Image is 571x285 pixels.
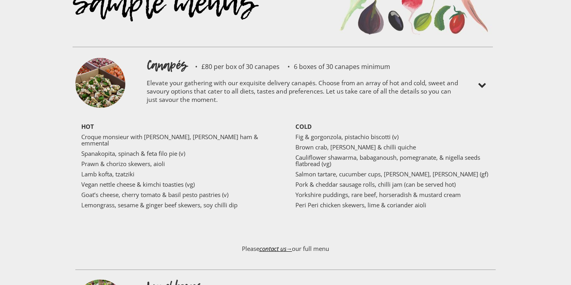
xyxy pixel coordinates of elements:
p: Please our full menu [75,237,496,268]
p: Brown crab, [PERSON_NAME] & chilli quiche [295,144,490,150]
p: ‍ [81,222,276,229]
a: contact us→ [259,245,292,252]
p: Croque monsieur with [PERSON_NAME], [PERSON_NAME] ham & emmental [81,134,276,146]
p: Prawn & chorizo skewers, aioli [81,161,276,167]
p: Pork & cheddar sausage rolls, chilli jam (can be served hot) [295,181,490,187]
p: Elevate your gathering with our exquisite delivery canapés. Choose from an array of hot and cold,... [147,74,460,111]
p: 6 boxes of 30 canapes minimum [280,63,390,70]
p: £80 per box of 30 canapes [187,63,280,70]
strong: COLD [295,122,312,130]
p: Lemongrass, sesame & ginger beef skewers, soy chilli dip [81,202,276,208]
p: Peri Peri chicken skewers, lime & coriander aioli [295,202,490,208]
p: Spanakopita, spinach & feta filo pie (v) [81,150,276,157]
p: Lamb kofta, tzatziki [81,171,276,177]
strong: HOT [81,122,94,130]
p: Salmon tartare, cucumber cups, [PERSON_NAME], [PERSON_NAME] (gf) [295,171,490,177]
p: Goat’s cheese, cherry tomato & basil pesto pastries (v) [81,191,276,198]
p: Yorkshire puddings, rare beef, horseradish & mustard cream [295,191,490,198]
p: Fig & gorgonzola, pistachio biscotti (v) [295,134,490,140]
p: Vegan nettle cheese & kimchi toasties (vg) [81,181,276,187]
p: Cauliflower shawarma, babaganoush, pomegranate, & nigella seeds flatbread (vg) [295,154,490,167]
p: ‍ [81,212,276,218]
